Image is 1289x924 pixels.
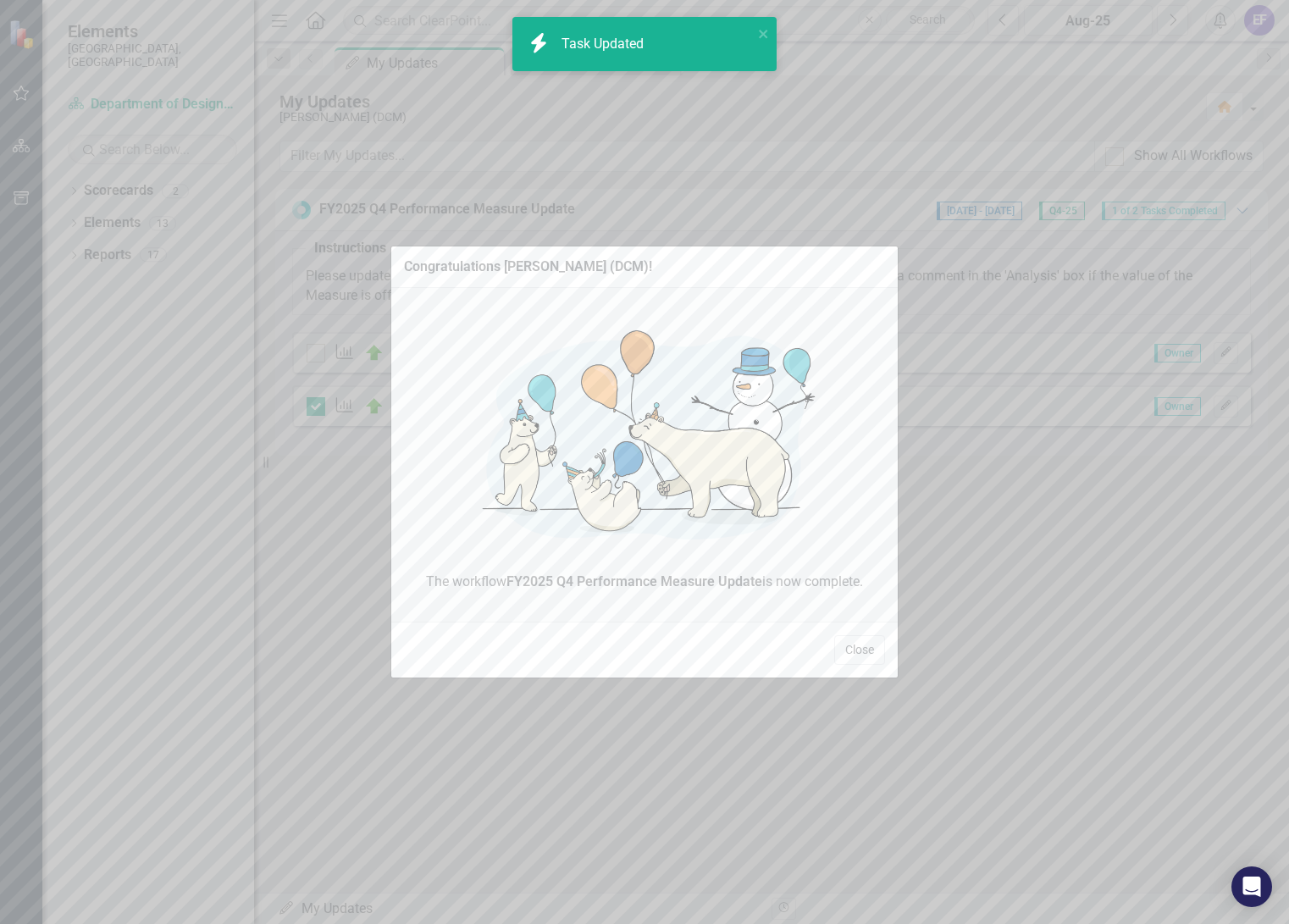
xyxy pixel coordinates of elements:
[562,35,648,54] div: Task Updated
[1231,866,1272,907] div: Open Intercom Messenger
[506,573,762,589] strong: FY2025 Q4 Performance Measure Update
[404,573,885,592] span: The workflow is now complete.
[452,301,837,573] img: Congratulations
[404,259,652,274] div: Congratulations [PERSON_NAME] (DCM)!
[834,635,885,665] button: Close
[758,24,770,43] button: close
